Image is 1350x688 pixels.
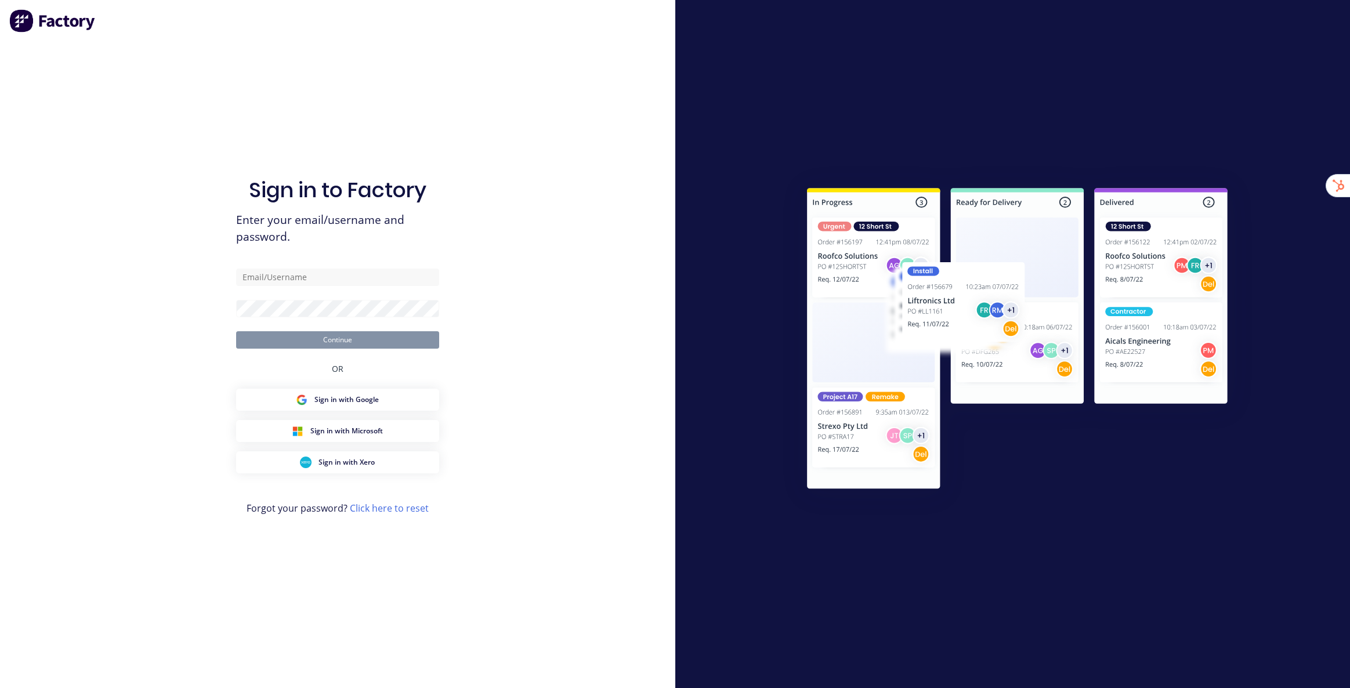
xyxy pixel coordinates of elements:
button: Microsoft Sign inSign in with Microsoft [236,420,439,442]
span: Enter your email/username and password. [236,212,439,245]
span: Sign in with Microsoft [310,426,383,436]
span: Sign in with Google [314,394,379,405]
h1: Sign in to Factory [249,178,426,202]
button: Google Sign inSign in with Google [236,389,439,411]
img: Xero Sign in [300,457,312,468]
img: Microsoft Sign in [292,425,303,437]
span: Sign in with Xero [319,457,375,468]
div: OR [332,349,343,389]
img: Sign in [781,165,1253,516]
span: Forgot your password? [247,501,429,515]
input: Email/Username [236,269,439,286]
button: Xero Sign inSign in with Xero [236,451,439,473]
button: Continue [236,331,439,349]
img: Google Sign in [296,394,307,405]
img: Factory [9,9,96,32]
a: Click here to reset [350,502,429,515]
